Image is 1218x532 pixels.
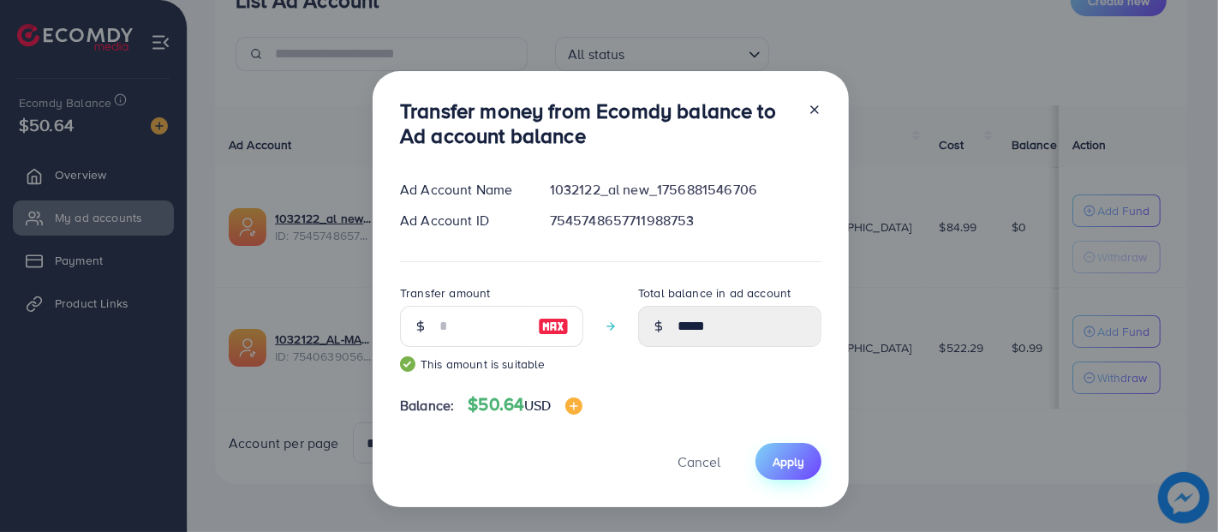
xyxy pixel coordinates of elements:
h4: $50.64 [468,394,582,415]
img: guide [400,356,415,372]
div: Ad Account ID [386,211,536,230]
small: This amount is suitable [400,356,583,373]
img: image [538,316,569,337]
span: Apply [773,453,804,470]
button: Cancel [656,443,742,480]
span: USD [524,396,551,415]
div: 1032122_al new_1756881546706 [536,180,835,200]
h3: Transfer money from Ecomdy balance to Ad account balance [400,99,794,148]
div: Ad Account Name [386,180,536,200]
span: Cancel [678,452,720,471]
button: Apply [755,443,821,480]
img: image [565,398,582,415]
label: Total balance in ad account [638,284,791,302]
label: Transfer amount [400,284,490,302]
div: 7545748657711988753 [536,211,835,230]
span: Balance: [400,396,454,415]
